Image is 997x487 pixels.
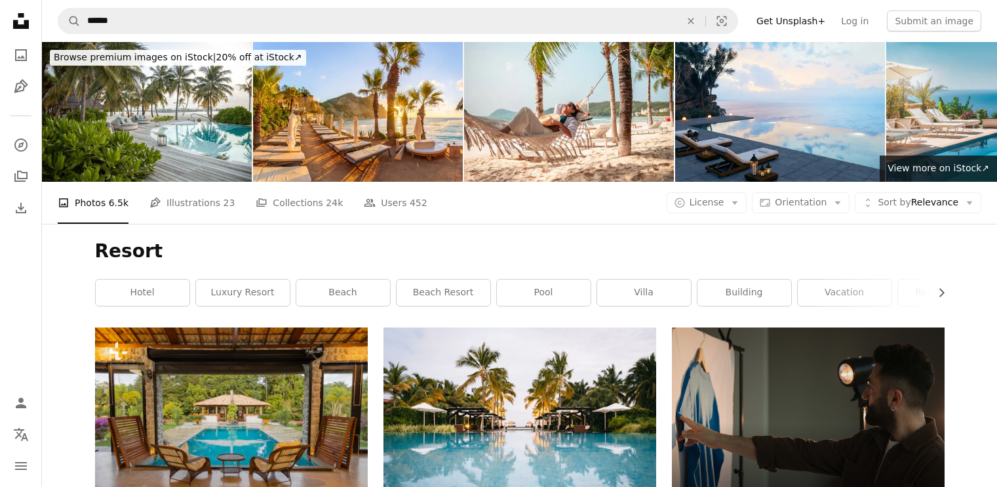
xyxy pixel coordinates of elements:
button: Language [8,421,34,448]
a: Photos [8,42,34,68]
button: Submit an image [887,11,981,32]
a: Collections 24k [256,182,343,224]
span: 23 [224,196,235,210]
a: pool [497,280,591,306]
a: Users 452 [364,182,427,224]
img: Maldives swimming pool at tropical Island Resort Hotel Beach with palm trees and sun beds [42,42,252,182]
span: 452 [410,196,427,210]
a: green palm trees near swimming pool during daytime [383,412,656,424]
a: View more on iStock↗ [880,156,997,182]
span: 24k [326,196,343,210]
a: beach resort [397,280,490,306]
button: Clear [676,9,705,33]
a: hotel [96,280,189,306]
a: Log in / Sign up [8,390,34,416]
a: building [697,280,791,306]
a: two chairs sitting in front of a swimming pool [95,412,368,424]
img: Luxurious Poolside Area with Infinity Pool Overlooking the Sea [675,42,885,182]
button: Visual search [706,9,737,33]
button: Orientation [752,192,850,213]
a: resort room [898,280,992,306]
a: Download History [8,195,34,221]
span: Browse premium images on iStock | [54,52,216,62]
button: Search Unsplash [58,9,81,33]
a: Log in [833,11,876,32]
a: Illustrations 23 [149,182,235,224]
span: Orientation [775,197,827,207]
a: beach [296,280,390,306]
button: scroll list to the right [929,280,945,306]
div: 20% off at iStock ↗ [50,50,306,66]
a: vacation [798,280,891,306]
a: Explore [8,132,34,158]
a: villa [597,280,691,306]
button: Menu [8,453,34,479]
button: License [667,192,747,213]
h1: Resort [95,240,945,263]
a: Browse premium images on iStock|20% off at iStock↗ [42,42,314,74]
span: Relevance [878,196,958,209]
img: Relaxed Hispanic Woman Enjoying Beachside Hammock [464,42,674,182]
span: License [690,197,724,207]
a: Illustrations [8,74,34,100]
form: Find visuals sitewide [58,8,738,34]
span: View more on iStock ↗ [888,163,989,173]
a: Collections [8,163,34,190]
img: Sol d'en Serra beach at sunrise time, Ibiza [253,42,463,182]
button: Sort byRelevance [855,192,981,213]
a: Get Unsplash+ [749,11,833,32]
span: Sort by [878,197,910,207]
a: luxury resort [196,280,290,306]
